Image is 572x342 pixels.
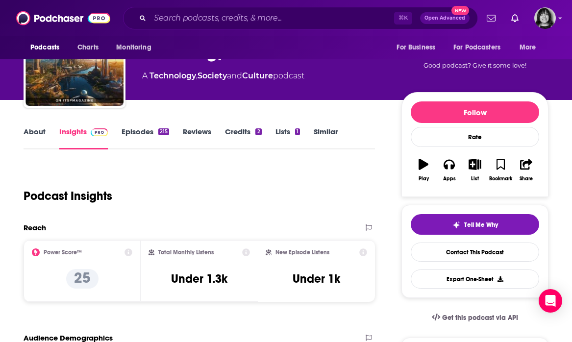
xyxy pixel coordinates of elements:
p: 25 [66,269,99,289]
img: User Profile [534,7,556,29]
span: Tell Me Why [464,221,498,229]
a: Credits2 [225,127,261,149]
a: Reviews [183,127,211,149]
a: Society [198,71,227,80]
a: Show notifications dropdown [483,10,499,26]
button: open menu [24,38,72,57]
h2: Power Score™ [44,249,82,256]
span: Get this podcast via API [442,314,518,322]
div: 2 [255,128,261,135]
button: Play [411,152,436,188]
img: tell me why sparkle [452,221,460,229]
span: Charts [77,41,99,54]
button: Bookmark [488,152,513,188]
div: Rate [411,127,539,147]
img: Podchaser Pro [91,128,108,136]
h3: Under 1.3k [171,271,227,286]
span: Good podcast? Give it some love! [423,62,526,69]
div: 1 [295,128,300,135]
a: Lists1 [275,127,300,149]
div: A podcast [142,70,304,82]
input: Search podcasts, credits, & more... [150,10,394,26]
span: Logged in as parkdalepublicity1 [534,7,556,29]
span: More [520,41,536,54]
button: open menu [390,38,448,57]
span: For Business [397,41,435,54]
a: InsightsPodchaser Pro [59,127,108,149]
a: Show notifications dropdown [507,10,522,26]
div: Search podcasts, credits, & more... [123,7,478,29]
button: Open AdvancedNew [420,12,470,24]
div: List [471,176,479,182]
div: Open Intercom Messenger [539,289,562,313]
a: Culture [242,71,273,80]
span: Monitoring [116,41,151,54]
button: Apps [436,152,462,188]
span: New [451,6,469,15]
a: Charts [71,38,104,57]
button: open menu [513,38,548,57]
button: Follow [411,101,539,123]
a: Technology [149,71,196,80]
button: open menu [109,38,164,57]
span: ⌘ K [394,12,412,24]
a: Contact This Podcast [411,243,539,262]
img: Podchaser - Follow, Share and Rate Podcasts [16,9,110,27]
h2: New Episode Listens [275,249,329,256]
span: For Podcasters [453,41,500,54]
span: Open Advanced [424,16,465,21]
button: Show profile menu [534,7,556,29]
a: Similar [314,127,338,149]
div: Apps [443,176,456,182]
button: Export One-Sheet [411,269,539,289]
h2: Total Monthly Listens [158,249,214,256]
span: and [227,71,242,80]
h1: Podcast Insights [24,189,112,203]
a: Get this podcast via API [424,306,526,330]
div: Share [520,176,533,182]
h2: Reach [24,223,46,232]
button: List [462,152,488,188]
a: About [24,127,46,149]
span: Podcasts [30,41,59,54]
button: Share [514,152,539,188]
span: , [196,71,198,80]
div: Play [419,176,429,182]
a: Episodes215 [122,127,169,149]
div: Bookmark [489,176,512,182]
h3: Under 1k [293,271,340,286]
div: 215 [158,128,169,135]
button: tell me why sparkleTell Me Why [411,214,539,235]
button: open menu [447,38,515,57]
